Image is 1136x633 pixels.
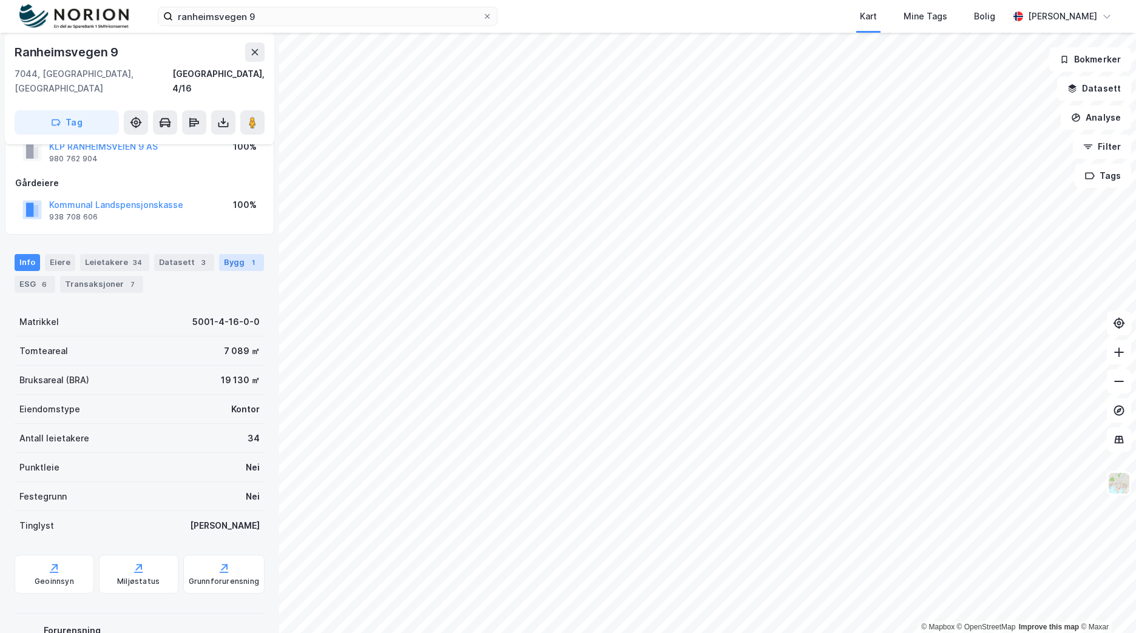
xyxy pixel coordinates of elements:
[154,254,214,271] div: Datasett
[15,67,172,96] div: 7044, [GEOGRAPHIC_DATA], [GEOGRAPHIC_DATA]
[1057,76,1131,101] button: Datasett
[126,278,138,290] div: 7
[49,212,98,222] div: 938 708 606
[15,110,119,135] button: Tag
[35,577,74,586] div: Geoinnsyn
[921,623,955,631] a: Mapbox
[19,344,68,358] div: Tomteareal
[1073,135,1131,159] button: Filter
[1075,164,1131,188] button: Tags
[19,518,54,533] div: Tinglyst
[173,7,482,25] input: Søk på adresse, matrikkel, gårdeiere, leietakere eller personer
[246,489,260,504] div: Nei
[189,577,259,586] div: Grunnforurensning
[130,256,144,269] div: 34
[19,489,67,504] div: Festegrunn
[19,315,59,329] div: Matrikkel
[60,276,143,293] div: Transaksjoner
[49,154,98,164] div: 980 762 904
[233,139,257,154] div: 100%
[221,373,260,387] div: 19 130 ㎡
[1028,9,1097,24] div: [PERSON_NAME]
[45,254,75,271] div: Eiere
[15,254,40,271] div: Info
[957,623,1016,631] a: OpenStreetMap
[15,276,55,293] div: ESG
[172,67,265,96] div: [GEOGRAPHIC_DATA], 4/16
[117,577,160,586] div: Miljøstatus
[246,460,260,475] div: Nei
[1019,623,1079,631] a: Improve this map
[231,402,260,417] div: Kontor
[1075,575,1136,633] div: Kontrollprogram for chat
[15,176,264,190] div: Gårdeiere
[248,431,260,446] div: 34
[1107,472,1131,495] img: Z
[192,315,260,329] div: 5001-4-16-0-0
[233,198,257,212] div: 100%
[974,9,995,24] div: Bolig
[219,254,264,271] div: Bygg
[1061,105,1131,130] button: Analyse
[190,518,260,533] div: [PERSON_NAME]
[860,9,877,24] div: Kart
[19,460,59,475] div: Punktleie
[1075,575,1136,633] iframe: Chat Widget
[19,431,89,446] div: Antall leietakere
[19,402,80,417] div: Eiendomstype
[224,344,260,358] div: 7 089 ㎡
[38,278,50,290] div: 6
[1049,47,1131,72] button: Bokmerker
[80,254,149,271] div: Leietakere
[247,256,259,269] div: 1
[15,42,121,62] div: Ranheimsvegen 9
[19,373,89,387] div: Bruksareal (BRA)
[197,256,209,269] div: 3
[19,4,129,29] img: norion-logo.80e7a08dc31c2e691866.png
[904,9,947,24] div: Mine Tags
